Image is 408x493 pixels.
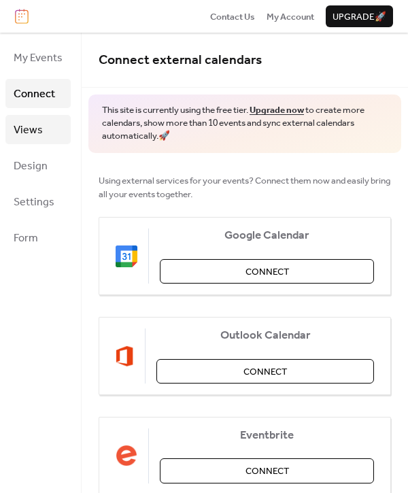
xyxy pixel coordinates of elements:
[99,174,391,202] span: Using external services for your events? Connect them now and easily bring all your events together.
[5,151,71,180] a: Design
[5,187,71,216] a: Settings
[245,464,289,478] span: Connect
[210,10,255,23] a: Contact Us
[102,104,388,143] span: This site is currently using the free tier. to create more calendars, show more than 10 events an...
[14,120,43,141] span: Views
[5,79,71,108] a: Connect
[116,245,137,267] img: google
[14,156,48,177] span: Design
[156,329,374,343] span: Outlook Calendar
[210,10,255,24] span: Contact Us
[14,48,63,69] span: My Events
[14,228,38,249] span: Form
[116,345,134,367] img: outlook
[14,192,54,213] span: Settings
[99,48,262,73] span: Connect external calendars
[267,10,314,23] a: My Account
[245,265,289,279] span: Connect
[116,445,137,466] img: eventbrite
[326,5,393,27] button: Upgrade🚀
[5,43,71,72] a: My Events
[5,223,71,252] a: Form
[333,10,386,24] span: Upgrade 🚀
[267,10,314,24] span: My Account
[15,9,29,24] img: logo
[250,101,304,119] a: Upgrade now
[160,259,374,284] button: Connect
[160,429,374,443] span: Eventbrite
[243,365,287,379] span: Connect
[14,84,55,105] span: Connect
[160,458,374,483] button: Connect
[156,359,374,384] button: Connect
[5,115,71,144] a: Views
[160,229,374,243] span: Google Calendar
